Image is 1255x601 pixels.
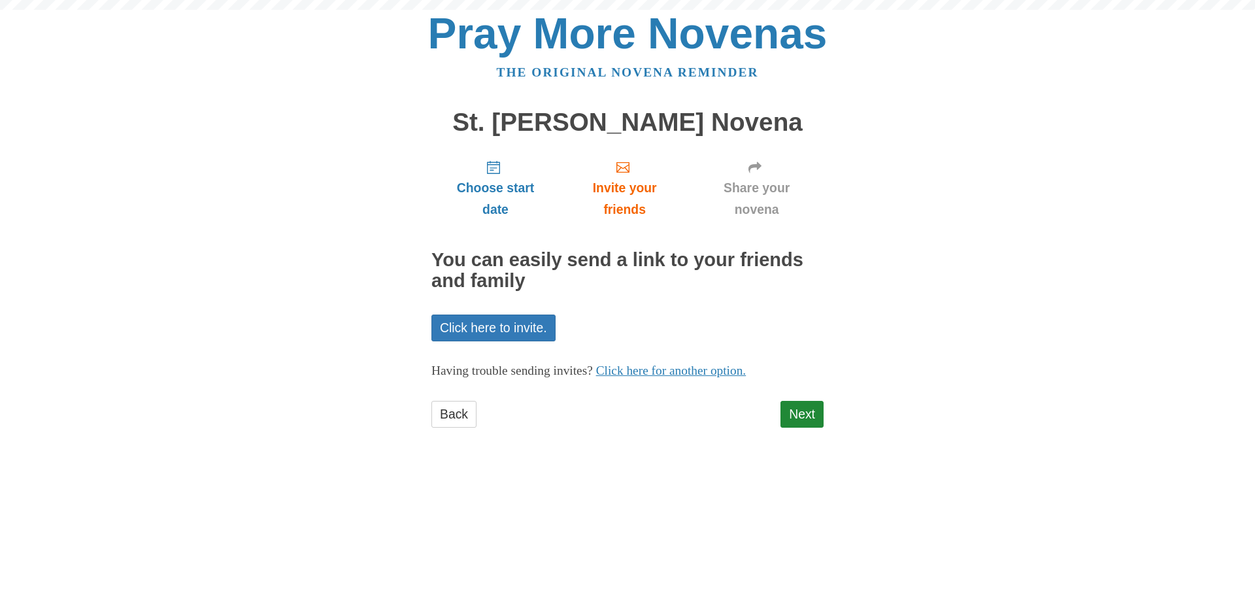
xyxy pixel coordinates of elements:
h2: You can easily send a link to your friends and family [431,250,824,292]
a: Click here for another option. [596,364,746,377]
span: Share your novena [703,177,811,220]
a: Pray More Novenas [428,9,828,58]
a: Back [431,401,477,428]
a: Click here to invite. [431,315,556,341]
a: Share your novena [690,149,824,227]
span: Having trouble sending invites? [431,364,593,377]
span: Choose start date [444,177,546,220]
a: Choose start date [431,149,560,227]
span: Invite your friends [573,177,677,220]
a: Next [780,401,824,428]
a: The original novena reminder [497,65,759,79]
a: Invite your friends [560,149,690,227]
h1: St. [PERSON_NAME] Novena [431,109,824,137]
